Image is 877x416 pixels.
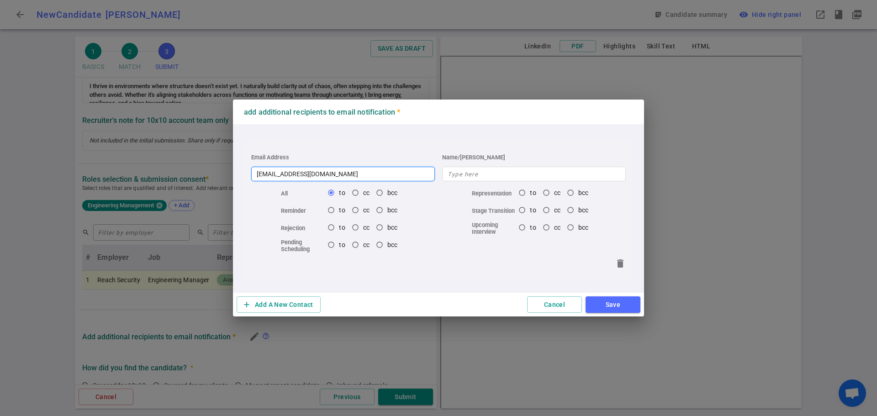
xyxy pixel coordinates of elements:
span: cc [363,189,370,196]
span: to [339,189,345,196]
span: cc [363,224,370,231]
input: Type here [251,167,435,181]
span: to [339,241,345,248]
strong: Add additional recipients to email notification [244,108,400,116]
i: delete [615,258,626,269]
i: add [242,300,251,309]
span: bcc [387,224,397,231]
h3: Upcoming interview [472,221,516,235]
span: cc [363,206,370,214]
button: addAdd A New Contact [237,296,321,313]
span: to [530,206,536,214]
span: to [530,189,536,196]
span: cc [554,189,560,196]
span: bcc [578,206,588,214]
h3: Pending scheduling [281,239,325,253]
span: to [530,224,536,231]
span: cc [554,224,560,231]
h3: Representation [472,190,516,197]
span: cc [363,241,370,248]
button: Cancel [527,296,582,313]
span: bcc [387,241,397,248]
h3: Reminder [281,207,325,214]
h3: Stage Transition [472,207,516,214]
button: Remove contact [611,254,629,273]
span: bcc [578,224,588,231]
h3: All [281,190,325,197]
h3: Name/[PERSON_NAME] [442,154,626,161]
button: Save [586,296,640,313]
h3: Email Address [251,154,289,161]
span: to [339,224,345,231]
span: bcc [578,189,588,196]
input: Type here [442,167,626,181]
h3: Rejection [281,225,325,232]
span: cc [554,206,560,214]
span: to [339,206,345,214]
span: bcc [387,206,397,214]
span: bcc [387,189,397,196]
